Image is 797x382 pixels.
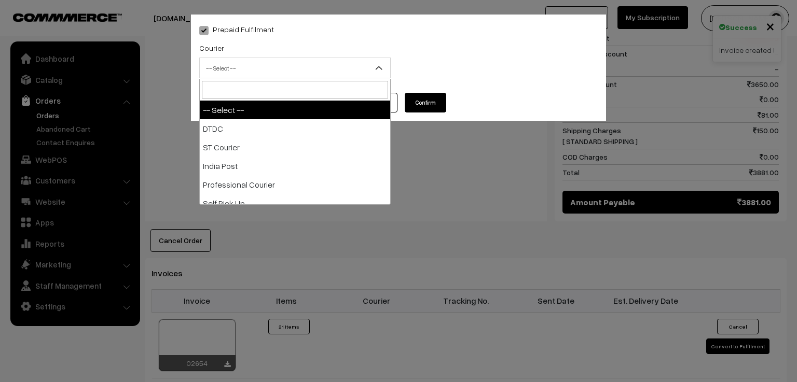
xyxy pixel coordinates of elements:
li: Self Pick Up [200,194,390,213]
label: Prepaid Fulfilment [199,24,274,35]
li: -- Select -- [200,101,390,119]
li: Professional Courier [200,175,390,194]
label: Courier [199,43,224,53]
li: ST Courier [200,138,390,157]
li: India Post [200,157,390,175]
li: DTDC [200,119,390,138]
span: -- Select -- [200,59,390,77]
button: Confirm [405,93,446,112]
span: -- Select -- [199,58,391,78]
